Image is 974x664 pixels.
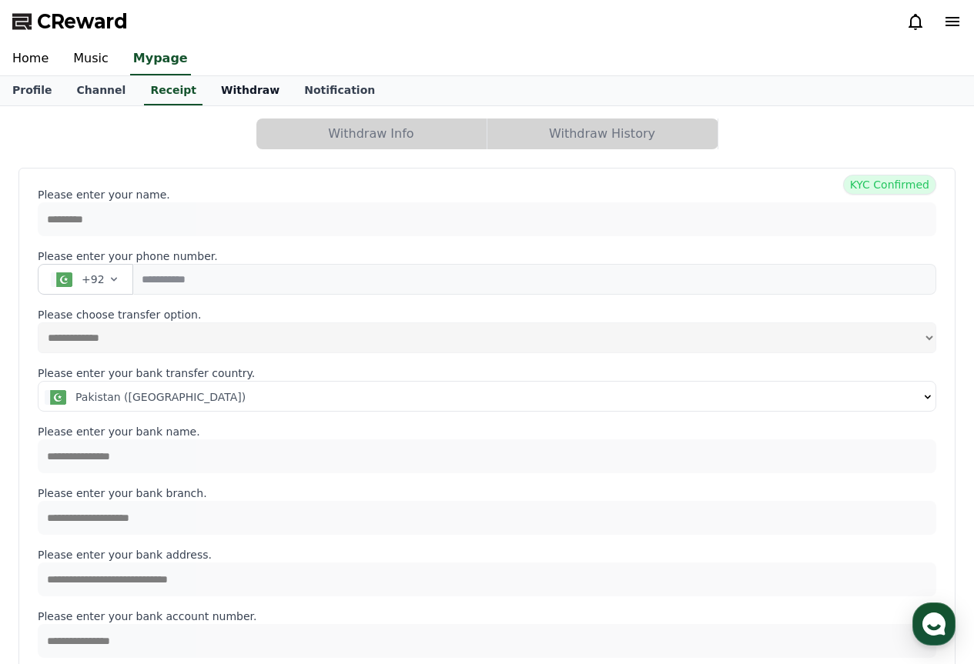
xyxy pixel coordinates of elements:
a: Mypage [130,43,191,75]
span: CReward [37,9,128,34]
a: Withdraw [209,76,292,105]
span: +92 [82,272,105,287]
button: Withdraw History [487,118,718,149]
a: Receipt [144,76,202,105]
a: CReward [12,9,128,34]
p: Please enter your bank address. [38,547,936,562]
p: Please enter your phone number. [38,249,936,264]
a: Channel [64,76,138,105]
span: Messages [128,512,173,524]
a: Home [5,488,102,526]
a: Messages [102,488,199,526]
button: Withdraw Info [256,118,487,149]
a: Settings [199,488,296,526]
p: Please enter your bank account number. [38,609,936,624]
p: Please enter your bank transfer country. [38,365,936,381]
span: Pakistan (‫[GEOGRAPHIC_DATA]‬‎) [75,389,246,405]
a: Music [61,43,121,75]
p: Please enter your bank name. [38,424,936,439]
span: KYC Confirmed [843,175,936,195]
span: Settings [228,511,266,523]
p: Please enter your name. [38,187,936,202]
a: Notification [292,76,387,105]
p: Please enter your bank branch. [38,485,936,501]
p: Please choose transfer option. [38,307,936,322]
span: Home [39,511,66,523]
